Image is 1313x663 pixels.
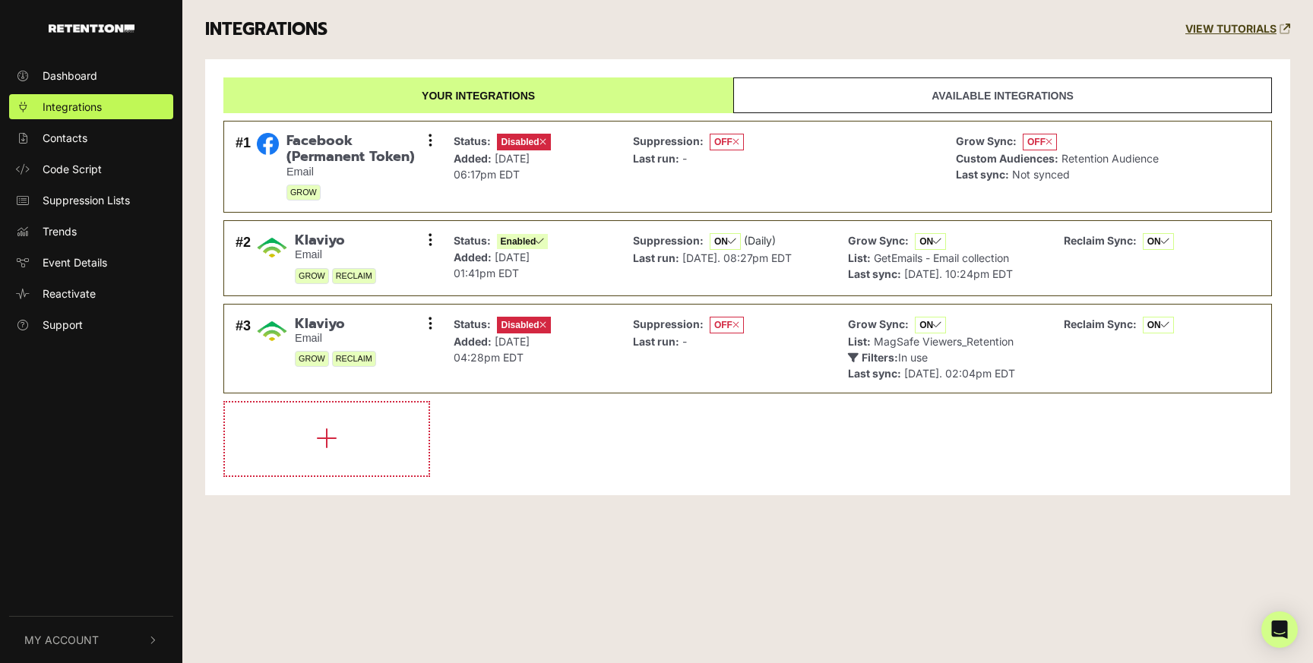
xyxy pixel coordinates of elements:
a: Suppression Lists [9,188,173,213]
span: Not synced [1012,168,1070,181]
strong: Grow Sync: [848,317,909,330]
small: Email [286,166,431,178]
span: Event Details [43,254,107,270]
strong: Filters: [862,351,898,364]
span: Suppression Lists [43,192,130,208]
p: In use [848,349,1015,365]
small: Email [295,248,376,261]
img: Klaviyo [257,316,287,346]
img: Klaviyo [257,232,287,263]
strong: Reclaim Sync: [1064,317,1137,330]
span: - [682,335,687,348]
a: Code Script [9,156,173,182]
strong: Status: [454,317,491,330]
span: [DATE]. 08:27pm EDT [682,251,792,264]
span: Support [43,317,83,333]
strong: Last run: [633,251,679,264]
strong: Suppression: [633,134,704,147]
span: [DATE]. 10:24pm EDT [904,267,1013,280]
span: ON [710,233,741,250]
strong: List: [848,335,871,348]
a: Dashboard [9,63,173,88]
span: Reactivate [43,286,96,302]
img: Facebook (Permanent Token) [257,133,279,155]
a: Contacts [9,125,173,150]
div: #1 [236,133,251,200]
span: [DATE] 01:41pm EDT [454,251,530,279]
span: Retention Audience [1061,152,1159,165]
span: - [682,152,687,165]
h3: INTEGRATIONS [205,19,327,40]
div: Open Intercom Messenger [1261,611,1298,648]
span: Code Script [43,161,102,177]
span: OFF [710,317,744,333]
strong: Last sync: [848,367,901,380]
span: Dashboard [43,68,97,84]
div: #2 [236,232,251,284]
a: Trends [9,219,173,244]
span: Trends [43,223,77,239]
strong: List: [848,251,871,264]
span: RECLAIM [332,268,376,284]
strong: Status: [454,134,491,147]
span: ON [915,317,946,333]
span: ON [915,233,946,250]
a: VIEW TUTORIALS [1185,23,1290,36]
span: MagSafe Viewers_Retention [874,335,1014,348]
span: Klaviyo [295,316,376,333]
strong: Grow Sync: [848,234,909,247]
a: Available integrations [733,77,1272,113]
span: ON [1143,233,1174,250]
span: Disabled [497,134,551,150]
a: Support [9,312,173,337]
span: RECLAIM [332,351,376,367]
strong: Last sync: [956,168,1009,181]
span: GROW [295,268,329,284]
strong: Custom Audiences: [956,152,1058,165]
span: ON [1143,317,1174,333]
div: #3 [236,316,251,381]
strong: Added: [454,335,492,348]
span: OFF [710,134,744,150]
span: Integrations [43,99,102,115]
strong: Status: [454,234,491,247]
a: Integrations [9,94,173,119]
img: Retention.com [49,24,134,33]
strong: Last run: [633,152,679,165]
span: Klaviyo [295,232,376,249]
strong: Added: [454,152,492,165]
span: GROW [286,185,321,200]
small: Email [295,332,376,345]
span: OFF [1023,134,1057,150]
span: GetEmails - Email collection [874,251,1009,264]
strong: Last run: [633,335,679,348]
strong: Reclaim Sync: [1064,234,1137,247]
a: Your integrations [223,77,733,113]
strong: Grow Sync: [956,134,1017,147]
strong: Last sync: [848,267,901,280]
strong: Suppression: [633,317,704,330]
span: Contacts [43,130,87,146]
a: Reactivate [9,281,173,306]
span: Enabled [497,234,549,249]
span: GROW [295,351,329,367]
span: [DATE]. 02:04pm EDT [904,367,1015,380]
span: My Account [24,632,99,648]
span: [DATE] 06:17pm EDT [454,152,530,181]
span: Disabled [497,317,551,333]
button: My Account [9,617,173,663]
strong: Added: [454,251,492,264]
span: [DATE] 04:28pm EDT [454,335,530,364]
span: (Daily) [744,234,776,247]
a: Event Details [9,250,173,275]
strong: Suppression: [633,234,704,247]
span: Facebook (Permanent Token) [286,133,431,166]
